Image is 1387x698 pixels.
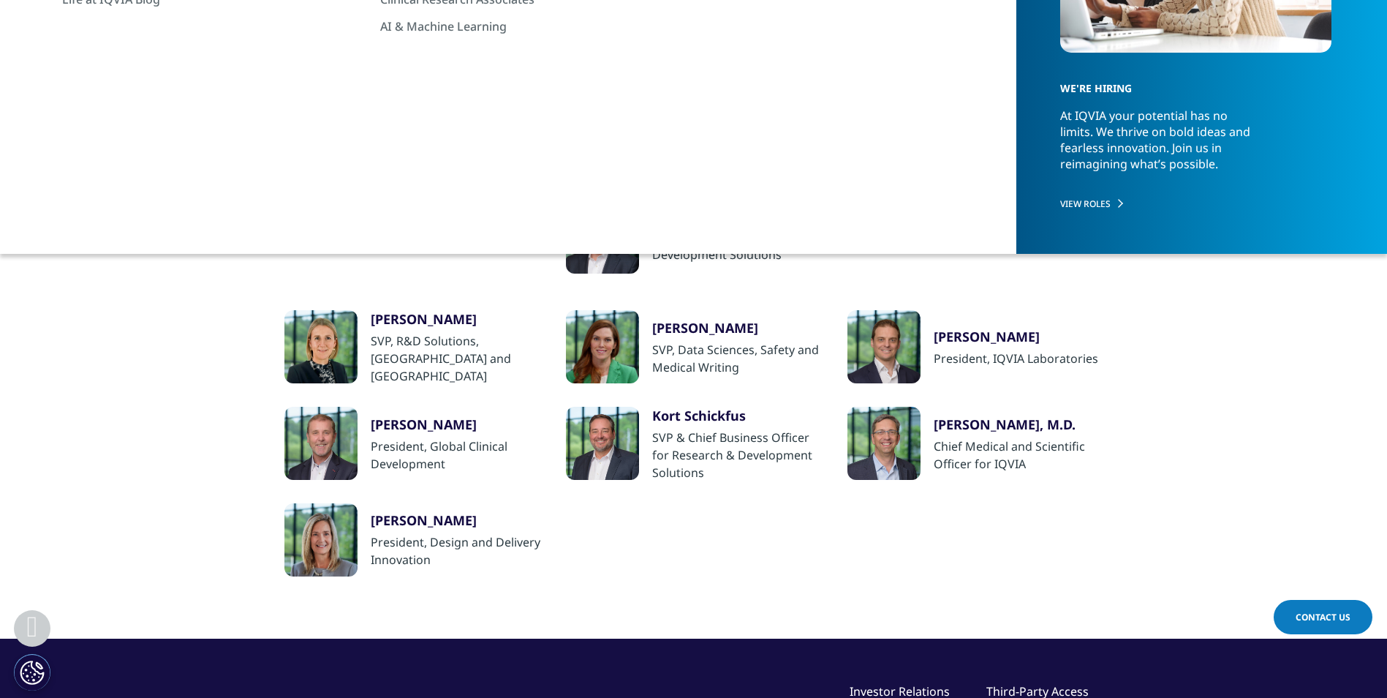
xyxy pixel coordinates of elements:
div: President, Global Clinical Development [371,438,540,473]
div: [PERSON_NAME] [652,319,822,337]
div: SVP, Data Sciences, Safety and Medical Writing [652,341,822,376]
div: SVP, R&D Solutions, [GEOGRAPHIC_DATA] and [GEOGRAPHIC_DATA] [371,332,540,385]
a: AI & Machine Learning [380,18,672,34]
a: [PERSON_NAME] [371,310,540,332]
div: [PERSON_NAME] [371,416,540,433]
a: Kort Schickfus [652,407,822,429]
div: Kort Schickfus [652,407,822,424]
div: SVP & Chief Business Officer for Research & Development Solutions [652,429,822,481]
p: At IQVIA your potential has no limits. We thrive on bold ideas and fearless innovation. Join us i... [1060,108,1262,185]
div: Chief Medical and Scientific Officer for IQVIA [934,438,1103,473]
div: President, Design and Delivery Innovation [371,533,540,568]
a: [PERSON_NAME], M.D. [934,416,1103,438]
a: VIEW ROLES [1060,198,1332,210]
div: [PERSON_NAME], M.D. [934,416,1103,433]
a: ​[PERSON_NAME] [371,511,540,533]
button: Cookie Settings [14,654,50,691]
div: ​[PERSON_NAME] [371,511,540,529]
div: President, IQVIA Laboratories [934,350,1098,367]
span: Contact Us [1296,611,1350,623]
a: [PERSON_NAME] [934,328,1098,350]
a: [PERSON_NAME] [652,319,822,341]
h5: WE'RE HIRING [1060,56,1318,108]
div: [PERSON_NAME] [371,310,540,328]
a: Contact Us [1274,600,1372,634]
a: [PERSON_NAME] [371,416,540,438]
div: [PERSON_NAME] [934,328,1098,345]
